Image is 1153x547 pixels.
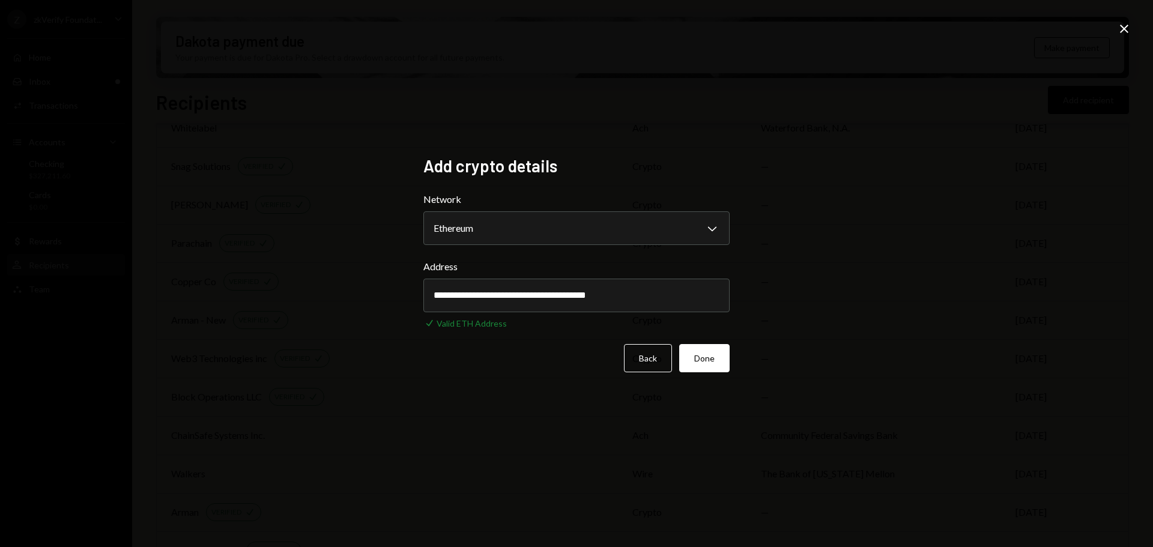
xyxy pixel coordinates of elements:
button: Network [423,211,730,245]
label: Network [423,192,730,207]
button: Back [624,344,672,372]
h2: Add crypto details [423,154,730,178]
button: Done [679,344,730,372]
label: Address [423,259,730,274]
div: Valid ETH Address [437,317,507,330]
